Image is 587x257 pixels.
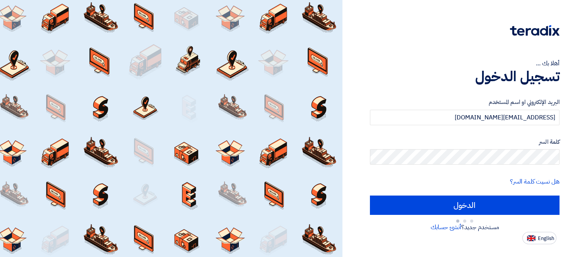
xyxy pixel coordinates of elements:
label: البريد الإلكتروني او اسم المستخدم [370,98,560,107]
h1: تسجيل الدخول [370,68,560,85]
button: English [522,232,556,244]
a: هل نسيت كلمة السر؟ [510,177,560,186]
span: English [538,236,554,241]
label: كلمة السر [370,138,560,146]
div: أهلا بك ... [370,59,560,68]
input: الدخول [370,196,560,215]
img: en-US.png [527,235,536,241]
div: مستخدم جديد؟ [370,223,560,232]
a: أنشئ حسابك [431,223,461,232]
input: أدخل بريد العمل الإلكتروني او اسم المستخدم الخاص بك ... [370,110,560,125]
img: Teradix logo [510,25,560,36]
